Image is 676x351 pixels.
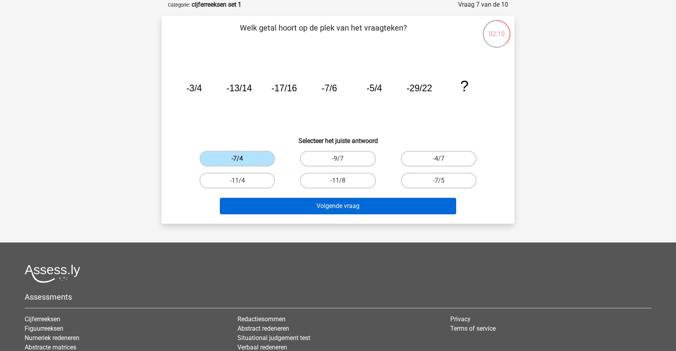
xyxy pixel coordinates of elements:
tspan: ? [460,78,468,94]
tspan: -17/16 [271,83,297,93]
a: Redactiesommen [237,315,286,323]
a: Privacy [450,315,471,323]
small: Categorie: [168,2,190,8]
a: Situational judgement test [237,334,310,342]
a: Verbaal redeneren [237,344,287,351]
button: Volgende vraag [220,198,457,214]
a: Numeriek redeneren [25,334,79,342]
p: Welk getal hoort op de plek van het vraagteken? [174,22,473,45]
img: Assessly logo [25,264,80,283]
label: -4/7 [401,151,476,166]
label: -9/7 [300,151,376,166]
strong: cijferreeksen set 1 [192,1,241,8]
label: -7/4 [200,151,275,166]
tspan: -3/4 [186,83,202,93]
a: Abstracte matrices [25,344,76,351]
h6: Selecteer het juiste antwoord [174,131,502,145]
div: 02:10 [482,19,511,39]
a: Abstract redeneren [237,325,289,332]
tspan: -29/22 [406,83,432,93]
a: Cijferreeksen [25,315,60,323]
label: -7/5 [401,173,476,188]
a: Figuurreeksen [25,325,63,332]
a: Terms of service [450,325,496,332]
label: -11/8 [300,173,376,188]
h5: Assessments [25,292,651,302]
tspan: -5/4 [367,83,382,93]
tspan: -7/6 [322,83,337,93]
tspan: -13/14 [227,83,252,93]
label: -11/4 [200,173,275,188]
